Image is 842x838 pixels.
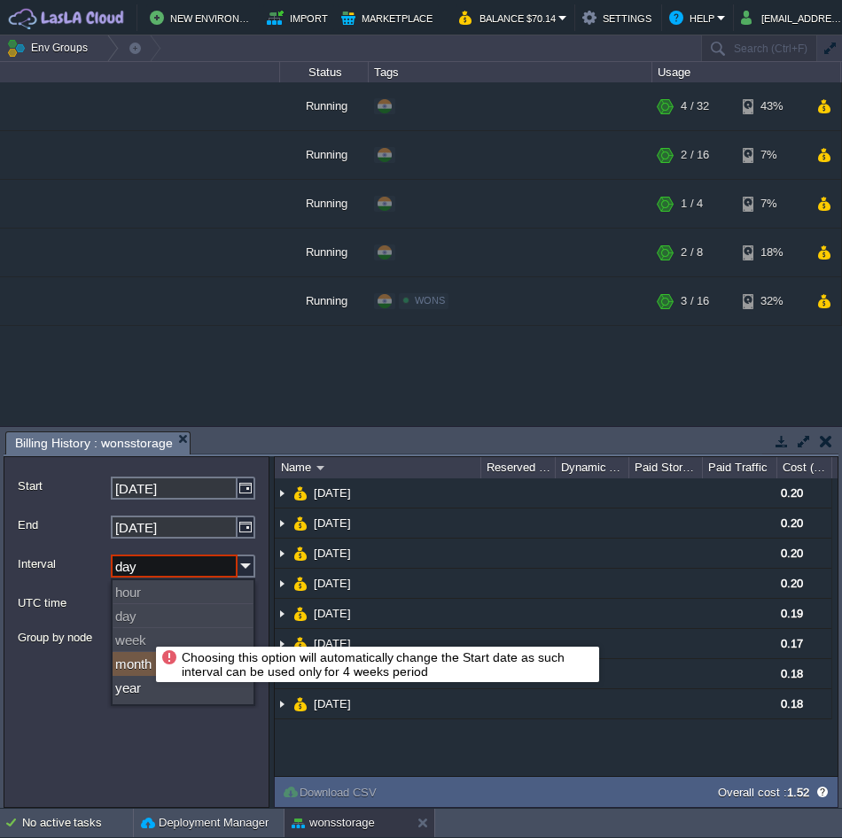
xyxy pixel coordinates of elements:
[312,636,354,651] a: [DATE]
[280,277,369,325] div: Running
[415,295,445,306] span: WONS
[15,432,173,454] span: Billing History : wonsstorage
[267,7,331,28] button: Import
[293,478,308,508] img: AMDAwAAAACH5BAEAAAAALAAAAAABAAEAAAICRAEAOw==
[681,277,709,325] div: 3 / 16
[781,607,803,620] span: 0.19
[280,131,369,179] div: Running
[630,457,702,478] div: Paid Storage
[681,180,703,228] div: 1 / 4
[781,516,803,530] span: 0.20
[781,547,803,560] span: 0.20
[275,478,289,508] img: AMDAwAAAACH5BAEAAAAALAAAAAABAAEAAAICRAEAOw==
[282,784,382,800] button: Download CSV
[718,786,787,799] label: Overall cost :
[293,599,308,628] img: AMDAwAAAACH5BAEAAAAALAAAAAABAAEAAAICRAEAOw==
[781,577,803,590] span: 0.20
[18,628,213,647] label: Group by node
[160,648,595,680] div: Choosing this option will automatically change the Start date as such interval can be used only f...
[113,604,253,628] div: day
[113,652,253,676] div: month
[787,786,809,799] label: 1.52
[275,539,289,568] img: AMDAwAAAACH5BAEAAAAALAAAAAABAAEAAAICRAEAOw==
[6,35,94,60] button: Env Groups
[681,82,709,130] div: 4 / 32
[743,180,800,228] div: 7%
[281,62,368,82] div: Status
[681,229,703,276] div: 2 / 8
[778,457,831,478] div: Cost (USD)
[150,7,256,28] button: New Environment
[277,457,480,478] div: Name
[275,569,289,598] img: AMDAwAAAACH5BAEAAAAALAAAAAABAAEAAAICRAEAOw==
[292,814,375,832] button: wonsstorage
[459,7,558,28] button: Balance $70.14
[669,7,717,28] button: Help
[113,580,253,604] div: hour
[781,486,803,500] span: 0.20
[316,466,324,470] img: AMDAwAAAACH5BAEAAAAALAAAAAABAAEAAAICRAEAOw==
[312,696,354,711] a: [DATE]
[312,606,354,621] a: [DATE]
[312,546,354,561] a: [DATE]
[293,689,308,718] img: AMDAwAAAACH5BAEAAAAALAAAAAABAAEAAAICRAEAOw==
[293,629,308,658] img: AMDAwAAAACH5BAEAAAAALAAAAAABAAEAAAICRAEAOw==
[743,277,800,325] div: 32%
[781,667,803,680] span: 0.18
[341,7,435,28] button: Marketplace
[141,814,269,832] button: Deployment Manager
[370,62,651,82] div: Tags
[704,457,776,478] div: Paid Traffic
[18,516,109,534] label: End
[781,697,803,710] span: 0.18
[743,229,800,276] div: 18%
[22,809,133,837] div: No active tasks
[681,131,709,179] div: 2 / 16
[275,629,289,658] img: AMDAwAAAACH5BAEAAAAALAAAAAABAAEAAAICRAEAOw==
[482,457,554,478] div: Reserved Cloudlets
[781,637,803,650] span: 0.17
[312,516,354,531] a: [DATE]
[18,594,213,612] label: UTC time
[293,539,308,568] img: AMDAwAAAACH5BAEAAAAALAAAAAABAAEAAAICRAEAOw==
[743,82,800,130] div: 43%
[18,477,109,495] label: Start
[113,628,253,652] div: week
[18,555,109,573] label: Interval
[280,180,369,228] div: Running
[280,82,369,130] div: Running
[113,676,253,700] div: year
[653,62,840,82] div: Usage
[275,599,289,628] img: AMDAwAAAACH5BAEAAAAALAAAAAABAAEAAAICRAEAOw==
[275,508,289,538] img: AMDAwAAAACH5BAEAAAAALAAAAAABAAEAAAICRAEAOw==
[280,229,369,276] div: Running
[293,569,308,598] img: AMDAwAAAACH5BAEAAAAALAAAAAABAAEAAAICRAEAOw==
[582,7,654,28] button: Settings
[312,485,354,500] a: [DATE]
[6,7,127,29] img: LasLA Cloud
[312,576,354,591] a: [DATE]
[293,508,308,538] img: AMDAwAAAACH5BAEAAAAALAAAAAABAAEAAAICRAEAOw==
[275,689,289,718] img: AMDAwAAAACH5BAEAAAAALAAAAAABAAEAAAICRAEAOw==
[743,131,800,179] div: 7%
[557,457,628,478] div: Dynamic Cloudlets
